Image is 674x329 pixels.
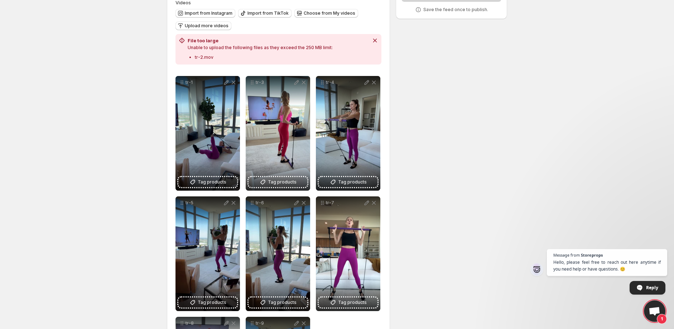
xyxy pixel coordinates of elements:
button: Tag products [178,177,237,187]
button: Tag products [319,297,377,307]
p: tr-1 [186,80,223,85]
button: Import from Instagram [175,9,235,18]
span: Tag products [338,178,367,186]
p: tr-9 [256,320,293,326]
div: tr-1Tag products [175,76,240,191]
p: tr-7 [326,200,363,206]
span: Storeprops [579,253,601,257]
p: Unable to upload the following files as they exceed the 250 MB limit: [188,45,333,51]
span: Tag products [198,178,226,186]
span: Tag products [268,299,297,306]
div: tr-5Tag products [175,196,240,311]
span: Tag products [198,299,226,306]
p: tr-3 [256,80,293,85]
button: Tag products [249,177,307,187]
button: Import from TikTok [238,9,292,18]
span: Tag products [268,178,297,186]
div: tr-4Tag products [316,76,380,191]
p: tr-6 [256,200,293,206]
button: Tag products [319,177,377,187]
p: tr-2.mov [195,54,333,60]
span: Tag products [338,299,367,306]
span: Message from [552,253,578,257]
button: Choose from My videos [294,9,358,18]
div: tr-7Tag products [316,196,380,311]
button: Dismiss notification [370,35,380,46]
span: Import from Instagram [185,10,232,16]
p: tr-5 [186,200,223,206]
p: tr-8 [186,320,223,326]
div: tr-6Tag products [246,196,310,311]
span: Hello, please feel free to reach out here anytime if you need help or have questions. 😊 [552,259,659,272]
span: Choose from My videos [304,10,355,16]
span: Import from TikTok [247,10,289,16]
p: Save the feed once to publish. [423,7,488,13]
span: 1 [657,314,667,324]
span: Upload more videos [185,23,228,29]
div: tr-3Tag products [246,76,310,191]
div: Open chat [644,300,665,322]
button: Tag products [178,297,237,307]
button: Tag products [249,297,307,307]
p: tr-4 [326,80,363,85]
span: Reply [646,281,658,294]
button: Upload more videos [175,22,231,30]
h2: File too large [188,37,333,44]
